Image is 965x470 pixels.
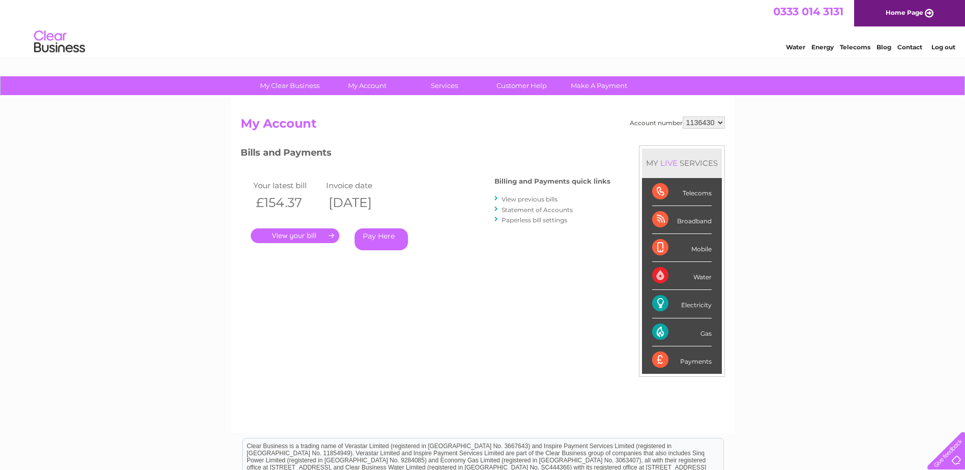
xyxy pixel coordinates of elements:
[355,228,408,250] a: Pay Here
[502,195,558,203] a: View previous bills
[773,5,843,18] a: 0333 014 3131
[786,43,805,51] a: Water
[642,149,722,178] div: MY SERVICES
[502,206,573,214] a: Statement of Accounts
[876,43,891,51] a: Blog
[931,43,955,51] a: Log out
[251,228,339,243] a: .
[652,346,712,374] div: Payments
[557,76,641,95] a: Make A Payment
[402,76,486,95] a: Services
[840,43,870,51] a: Telecoms
[480,76,564,95] a: Customer Help
[897,43,922,51] a: Contact
[652,262,712,290] div: Water
[811,43,834,51] a: Energy
[652,234,712,262] div: Mobile
[241,145,610,163] h3: Bills and Payments
[652,318,712,346] div: Gas
[324,179,397,192] td: Invoice date
[34,26,85,57] img: logo.png
[251,179,324,192] td: Your latest bill
[630,116,725,129] div: Account number
[243,6,723,49] div: Clear Business is a trading name of Verastar Limited (registered in [GEOGRAPHIC_DATA] No. 3667643...
[325,76,409,95] a: My Account
[251,192,324,213] th: £154.37
[652,178,712,206] div: Telecoms
[652,206,712,234] div: Broadband
[241,116,725,136] h2: My Account
[502,216,567,224] a: Paperless bill settings
[652,290,712,318] div: Electricity
[324,192,397,213] th: [DATE]
[494,178,610,185] h4: Billing and Payments quick links
[248,76,332,95] a: My Clear Business
[658,158,680,168] div: LIVE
